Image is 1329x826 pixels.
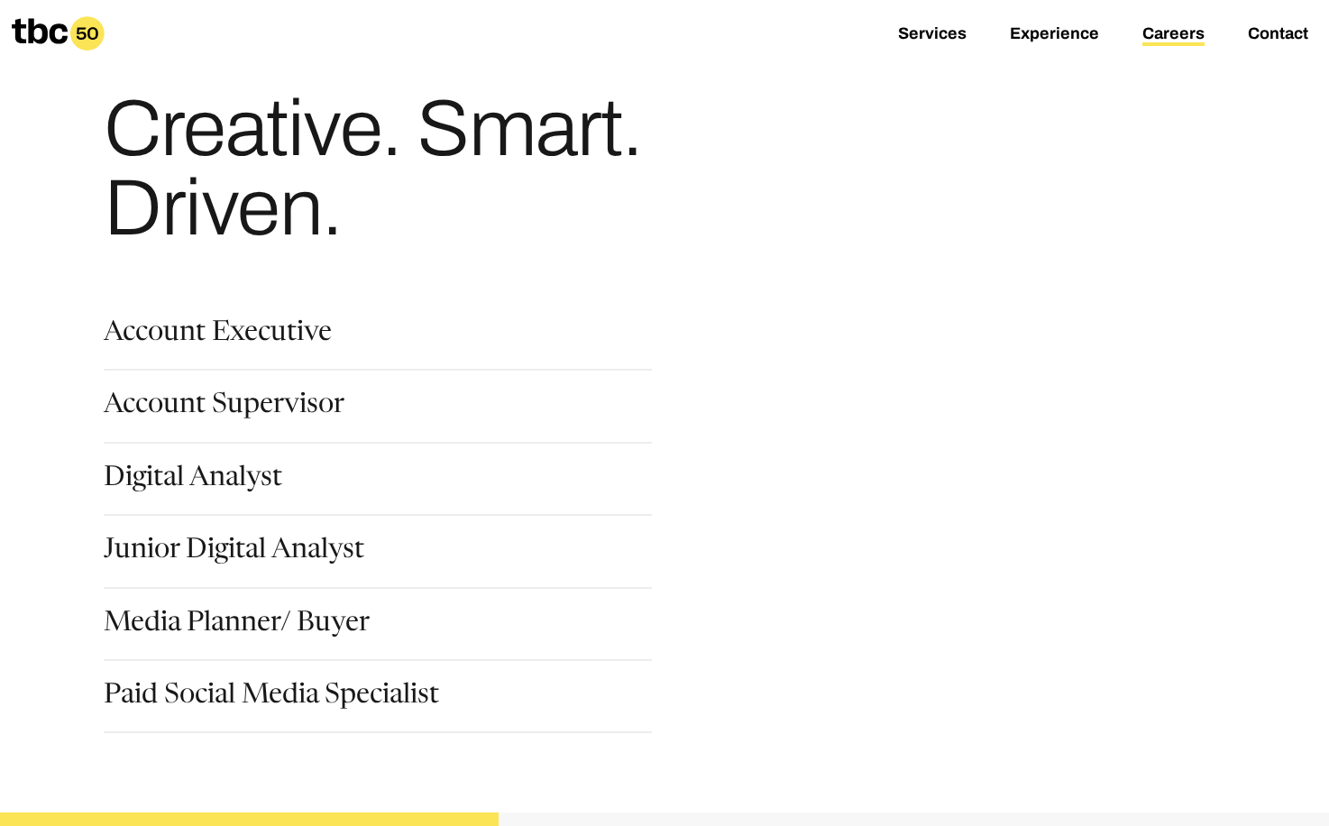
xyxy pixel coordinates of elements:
[1142,24,1205,46] a: Careers
[104,465,282,496] a: Digital Analyst
[104,392,344,423] a: Account Supervisor
[104,683,439,713] a: Paid Social Media Specialist
[104,320,332,351] a: Account Executive
[898,24,967,46] a: Services
[104,89,796,248] h1: Creative. Smart. Driven.
[1248,24,1308,46] a: Contact
[104,610,370,641] a: Media Planner/ Buyer
[104,537,364,568] a: Junior Digital Analyst
[1010,24,1099,46] a: Experience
